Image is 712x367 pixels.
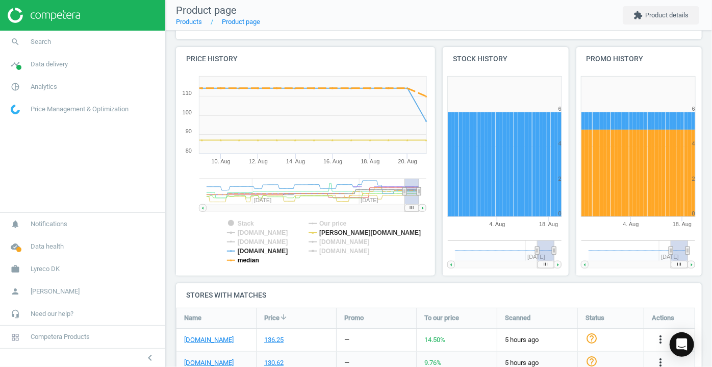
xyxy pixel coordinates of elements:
div: 136.25 [264,335,284,345]
span: 86.95 [282,18,312,33]
button: more_vert [654,333,667,347]
text: 2 [692,176,695,182]
span: +26.9 % [233,18,272,33]
button: chevron_left [137,351,163,364]
span: To our price [424,313,459,323]
span: 14.50 % [424,336,445,344]
span: Notifications [31,219,67,229]
tspan: 14. Aug [286,158,305,164]
img: wGWNvw8QSZomAAAAABJRU5ErkJggg== [11,105,20,114]
tspan: [DOMAIN_NAME] [319,238,370,246]
tspan: 12. Aug [249,158,268,164]
div: — [344,335,349,345]
i: chevron_left [144,352,156,364]
tspan: 18. Aug [539,221,558,227]
span: Scanned [505,313,530,323]
text: 4 [692,140,695,146]
span: Price Management & Optimization [31,105,129,114]
tspan: Our price [319,220,347,227]
text: 2 [558,176,562,182]
a: Product page [222,18,260,26]
span: Name [184,313,201,323]
tspan: 4. Aug [490,221,505,227]
span: Status [586,313,604,323]
i: work [6,259,25,279]
tspan: 20. Aug [398,158,417,164]
tspan: [DOMAIN_NAME] [238,238,288,246]
span: Data delivery [31,60,68,69]
i: help_outline [586,332,598,345]
tspan: [PERSON_NAME][DOMAIN_NAME] [319,229,421,236]
tspan: [DOMAIN_NAME] [319,248,370,255]
i: pie_chart_outlined [6,77,25,96]
h4: Promo history [576,47,702,71]
span: [PERSON_NAME] [31,287,80,296]
i: person [6,282,25,301]
i: extension [633,11,643,20]
h4: Stores with matches [176,283,702,307]
a: [DOMAIN_NAME] [184,335,234,345]
span: 5 hours ago [505,335,570,345]
text: 90 [186,128,192,134]
tspan: 4. Aug [623,221,639,227]
span: Lyreco DK [31,264,60,274]
tspan: 18. Aug [361,158,380,164]
i: timeline [6,55,25,74]
tspan: [DOMAIN_NAME] [238,248,288,255]
i: more_vert [654,333,667,346]
span: Product page [176,4,237,16]
tspan: 18. Aug [673,221,692,227]
button: extensionProduct details [623,6,699,25]
span: Search [31,37,51,46]
span: Data health [31,242,64,251]
text: 110 [183,90,192,96]
i: notifications [6,214,25,234]
text: 80 [186,148,192,154]
span: 9.76 % [424,359,442,366]
i: arrow_downward [279,313,288,321]
i: search [6,32,25,52]
h4: Price history [176,47,435,71]
text: 6 [692,106,695,112]
img: ajHJNr6hYgQAAAAASUVORK5CYII= [8,8,80,23]
span: Actions [652,313,674,323]
h4: Stock history [443,47,569,71]
span: Need our help? [31,309,73,319]
tspan: Stack [238,220,254,227]
text: 4 [558,140,562,146]
span: 6 [331,18,338,33]
span: Price [264,313,279,323]
span: Promo [344,313,364,323]
tspan: median [238,257,259,264]
div: Open Intercom Messenger [670,332,694,357]
tspan: 10. Aug [212,158,231,164]
tspan: 16. Aug [323,158,342,164]
i: headset_mic [6,304,25,324]
text: 6 [558,106,562,112]
i: cloud_done [6,237,25,256]
text: 100 [183,109,192,115]
span: Analytics [31,82,57,91]
tspan: [DOMAIN_NAME] [238,229,288,236]
text: 0 [692,210,695,216]
span: 119.00 [186,18,222,33]
span: Competera Products [31,332,90,341]
a: Products [176,18,202,26]
text: 0 [558,210,562,216]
